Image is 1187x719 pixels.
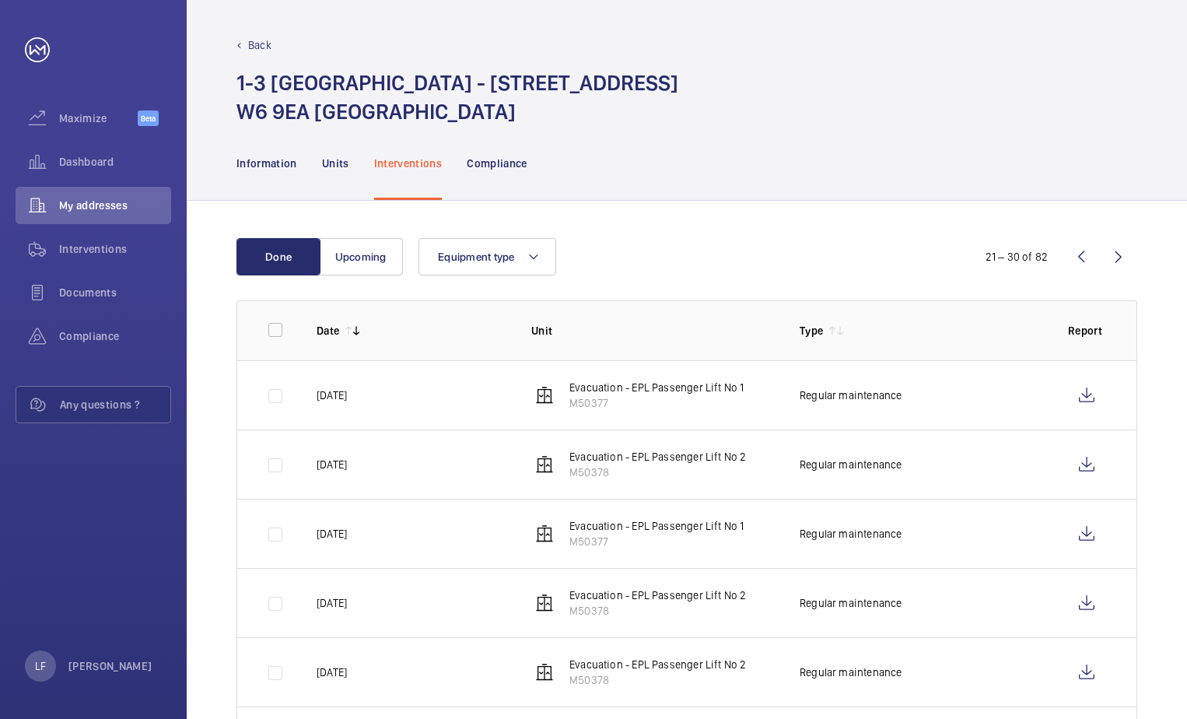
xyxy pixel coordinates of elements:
p: M50378 [569,603,747,619]
p: Evacuation - EPL Passenger Lift No 2 [569,657,747,672]
button: Done [236,238,320,275]
p: Date [317,323,339,338]
div: 21 – 30 of 82 [986,249,1048,265]
p: M50378 [569,672,747,688]
p: Type [800,323,823,338]
img: elevator.svg [535,386,554,405]
span: Beta [138,110,159,126]
p: Regular maintenance [800,526,902,542]
p: M50377 [569,395,744,411]
p: Evacuation - EPL Passenger Lift No 2 [569,449,747,465]
p: Regular maintenance [800,388,902,403]
span: Dashboard [59,154,171,170]
span: Documents [59,285,171,300]
p: Compliance [467,156,527,171]
button: Upcoming [319,238,403,275]
h1: 1-3 [GEOGRAPHIC_DATA] - [STREET_ADDRESS] W6 9EA [GEOGRAPHIC_DATA] [236,68,678,126]
p: [DATE] [317,665,347,680]
p: LF [35,658,46,674]
p: Unit [531,323,775,338]
span: Equipment type [438,251,515,263]
span: Maximize [59,110,138,126]
p: Report [1068,323,1105,338]
img: elevator.svg [535,524,554,543]
p: Evacuation - EPL Passenger Lift No 1 [569,380,744,395]
img: elevator.svg [535,455,554,474]
img: elevator.svg [535,663,554,682]
p: Regular maintenance [800,595,902,611]
p: [DATE] [317,457,347,472]
p: Regular maintenance [800,665,902,680]
img: elevator.svg [535,594,554,612]
p: [DATE] [317,526,347,542]
span: Any questions ? [60,397,170,412]
p: Evacuation - EPL Passenger Lift No 2 [569,587,747,603]
p: Evacuation - EPL Passenger Lift No 1 [569,518,744,534]
p: Interventions [374,156,443,171]
p: Regular maintenance [800,457,902,472]
p: Information [236,156,297,171]
span: Interventions [59,241,171,257]
p: M50378 [569,465,747,480]
button: Equipment type [418,238,556,275]
p: [PERSON_NAME] [68,658,152,674]
span: Compliance [59,328,171,344]
p: M50377 [569,534,744,549]
p: [DATE] [317,388,347,403]
p: [DATE] [317,595,347,611]
p: Units [322,156,349,171]
span: My addresses [59,198,171,213]
p: Back [248,37,271,53]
